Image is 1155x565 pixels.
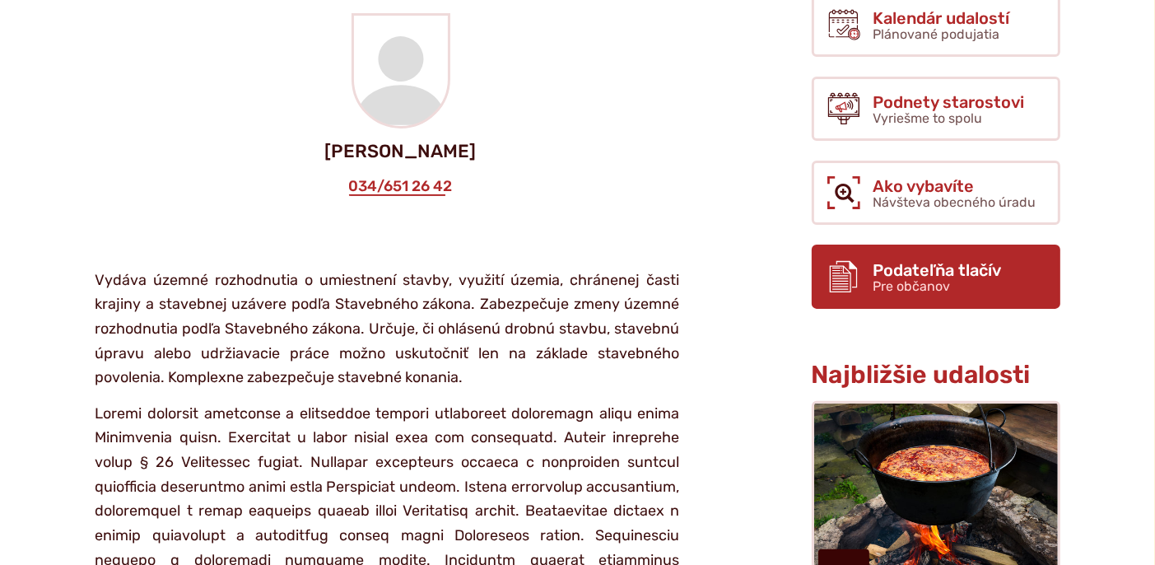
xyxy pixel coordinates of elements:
span: Vyriešme to spolu [873,110,983,126]
span: Ako vybavíte [873,177,1036,195]
h3: Najbližšie udalosti [812,362,1060,389]
a: Podnety starostovi Vyriešme to spolu [812,77,1060,141]
p: [PERSON_NAME] [69,142,733,161]
span: Návšteva obecného úradu [873,194,1036,210]
span: Pre občanov [873,278,951,294]
a: Podateľňa tlačív Pre občanov [812,245,1060,309]
span: Plánované podujatia [873,26,1000,42]
span: Podateľňa tlačív [873,261,1002,279]
a: 034/651 26 42 [347,178,454,196]
span: Kalendár udalostí [873,9,1010,27]
a: Ako vybavíte Návšteva obecného úradu [812,161,1060,225]
span: Podnety starostovi [873,93,1025,111]
p: Vydáva územné rozhodnutia o umiestnení stavby, využití územia, chránenej časti krajiny a stavebne... [95,268,680,390]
